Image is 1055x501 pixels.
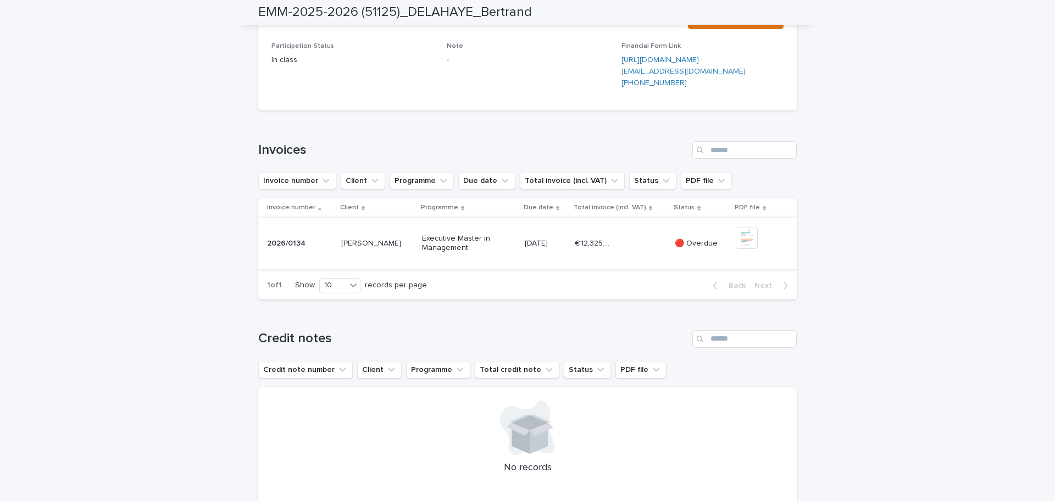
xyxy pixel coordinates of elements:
div: 10 [320,280,346,291]
p: 2026/0134 [267,237,308,248]
button: Client [341,172,385,190]
p: Client [340,202,359,214]
h1: Credit notes [258,331,688,347]
button: PDF file [615,361,667,378]
p: Total invoice (incl. VAT) [574,202,646,214]
button: Credit note number [258,361,353,378]
span: Next [754,282,779,290]
p: [DATE] [525,239,566,248]
p: € 12,325.00 [575,237,616,248]
p: In class [271,54,434,66]
p: Hélène VAN POTTELSBERGHE [341,237,403,248]
p: PDF file [735,202,760,214]
button: Client [357,361,402,378]
button: PDF file [681,172,732,190]
button: Due date [458,172,515,190]
p: 1 of 1 [258,272,291,299]
tr: 2026/01342026/0134 [PERSON_NAME][PERSON_NAME] Executive Master in Management[DATE]€ 12,325.00€ 12... [258,218,797,269]
button: Back [704,281,750,291]
p: Executive Master in Management [422,234,501,253]
input: Search [692,330,797,348]
button: Total credit note [475,361,559,378]
span: Participation Status [271,43,334,49]
p: Status [674,202,695,214]
p: records per page [365,281,427,290]
span: Financial Form Link [621,43,681,49]
a: [URL][DOMAIN_NAME][EMAIL_ADDRESS][DOMAIN_NAME][PHONE_NUMBER] [621,56,746,87]
button: Status [564,361,611,378]
p: Programme [421,202,458,214]
p: No records [271,462,784,474]
p: - [447,54,609,66]
button: Invoice number [258,172,336,190]
button: Programme [406,361,470,378]
p: 🔴 Overdue [675,239,727,248]
button: Next [750,281,797,291]
h2: EMM-2025-2026 (51125)_DELAHAYE_Bertrand [258,4,532,20]
button: Status [629,172,676,190]
button: Total invoice (incl. VAT) [520,172,625,190]
span: Note [447,43,463,49]
input: Search [692,141,797,159]
p: Invoice number [267,202,315,214]
button: Programme [390,172,454,190]
p: Due date [524,202,553,214]
p: Show [295,281,315,290]
span: Back [722,282,746,290]
h1: Invoices [258,142,688,158]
